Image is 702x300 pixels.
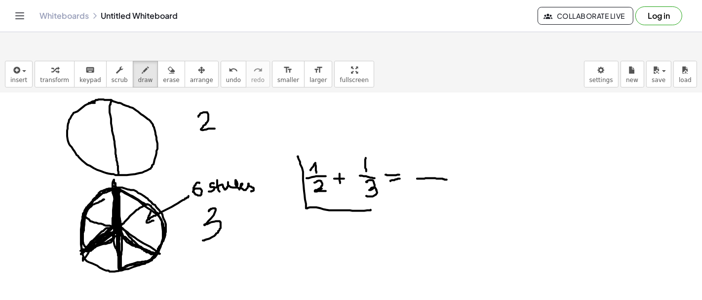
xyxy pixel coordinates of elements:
button: Log in [635,6,682,25]
span: insert [10,77,27,84]
button: save [646,61,671,87]
button: fullscreen [334,61,374,87]
span: larger [310,77,327,84]
span: keypad [79,77,101,84]
span: load [679,77,692,84]
a: Whiteboards [39,11,89,21]
button: arrange [185,61,219,87]
button: Collaborate Live [538,7,633,25]
span: transform [40,77,69,84]
span: scrub [112,77,128,84]
button: redoredo [246,61,270,87]
button: undoundo [221,61,246,87]
span: draw [138,77,153,84]
button: keyboardkeypad [74,61,107,87]
span: arrange [190,77,213,84]
button: settings [584,61,619,87]
span: fullscreen [340,77,368,84]
button: transform [35,61,75,87]
i: undo [229,64,238,76]
button: scrub [106,61,133,87]
i: format_size [313,64,323,76]
button: new [621,61,644,87]
span: redo [251,77,265,84]
button: Toggle navigation [12,8,28,24]
i: redo [253,64,263,76]
span: new [626,77,638,84]
button: draw [133,61,158,87]
span: undo [226,77,241,84]
button: load [673,61,697,87]
span: erase [163,77,179,84]
span: settings [589,77,613,84]
button: format_sizelarger [304,61,332,87]
i: keyboard [85,64,95,76]
span: Collaborate Live [546,11,625,20]
i: format_size [283,64,293,76]
button: format_sizesmaller [272,61,305,87]
button: insert [5,61,33,87]
span: save [652,77,665,84]
button: erase [157,61,185,87]
span: smaller [277,77,299,84]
